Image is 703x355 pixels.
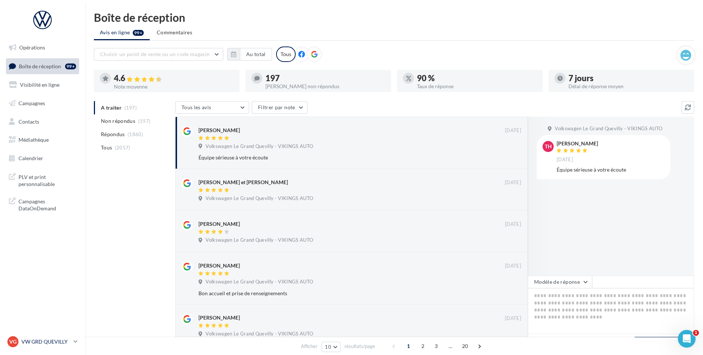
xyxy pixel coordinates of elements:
a: Campagnes DataOnDemand [4,193,81,215]
button: Modèle de réponse [528,276,592,288]
a: Médiathèque [4,132,81,148]
a: Opérations [4,40,81,55]
span: VG [9,338,17,345]
span: Volkswagen Le Grand Quevilly - VIKINGS AUTO [206,143,313,150]
span: Volkswagen Le Grand Quevilly - VIKINGS AUTO [206,279,313,285]
span: [DATE] [505,221,521,228]
span: [DATE] [505,263,521,269]
button: Au total [227,48,272,61]
span: 20 [459,340,471,352]
span: Visibilité en ligne [20,82,60,88]
div: [PERSON_NAME] non répondus [265,84,385,89]
a: Contacts [4,114,81,130]
span: 1 [693,330,699,336]
a: PLV et print personnalisable [4,169,81,191]
div: [PERSON_NAME] [198,127,240,134]
span: résultats/page [344,343,375,350]
span: Tous les avis [181,104,211,110]
span: Boîte de réception [19,63,61,69]
button: Tous les avis [175,101,249,114]
a: Boîte de réception99+ [4,58,81,74]
div: Boîte de réception [94,12,694,23]
div: 90 % [417,74,537,82]
span: (197) [138,118,151,124]
a: Visibilité en ligne [4,77,81,93]
span: [DATE] [557,156,573,163]
button: 10 [322,342,340,352]
div: 99+ [65,63,76,69]
div: [PERSON_NAME] et [PERSON_NAME] [198,179,288,186]
span: 2 [417,340,429,352]
span: Médiathèque [18,137,49,143]
span: Volkswagen Le Grand Quevilly - VIKINGS AUTO [206,195,313,202]
iframe: Intercom live chat [678,330,696,348]
span: Contacts [18,118,39,124]
span: 10 [325,344,331,350]
button: Au total [240,48,272,61]
span: Commentaires [157,29,192,36]
span: ... [445,340,456,352]
div: [PERSON_NAME] [198,262,240,269]
span: [DATE] [505,179,521,186]
span: Répondus [101,131,125,138]
span: 1 [403,340,414,352]
div: [PERSON_NAME] [198,220,240,228]
span: PLV et print personnalisable [18,172,76,188]
span: TH [545,143,552,150]
span: Afficher [301,343,317,350]
span: Opérations [19,44,45,51]
a: Calendrier [4,151,81,166]
span: Non répondus [101,117,135,125]
div: Délai de réponse moyen [568,84,688,89]
div: Équipe sérieuse à votre écoute [198,154,473,161]
span: Volkswagen Le Grand Quevilly - VIKINGS AUTO [206,331,313,337]
button: Filtrer par note [252,101,308,114]
span: [DATE] [505,127,521,134]
div: [PERSON_NAME] [198,314,240,321]
span: (1860) [128,131,143,137]
span: Campagnes [18,100,45,106]
div: Note moyenne [114,84,234,89]
a: Campagnes [4,96,81,111]
span: (2057) [115,145,130,151]
div: Tous [276,46,296,62]
span: Volkswagen Le Grand Quevilly - VIKINGS AUTO [555,125,662,132]
div: [PERSON_NAME] [557,141,598,146]
span: Volkswagen Le Grand Quevilly - VIKINGS AUTO [206,237,313,244]
span: Tous [101,144,112,151]
div: 4.6 [114,74,234,83]
span: 3 [430,340,442,352]
div: 7 jours [568,74,688,82]
span: Calendrier [18,155,43,161]
span: Choisir un point de vente ou un code magasin [100,51,210,57]
div: Bon accueil et prise de renseignements [198,290,473,297]
span: Campagnes DataOnDemand [18,196,76,212]
button: Choisir un point de vente ou un code magasin [94,48,223,61]
div: Équipe sérieuse à votre écoute [557,166,665,173]
p: VW GRD QUEVILLY [21,338,71,345]
a: VG VW GRD QUEVILLY [6,335,79,349]
div: Taux de réponse [417,84,537,89]
div: 197 [265,74,385,82]
span: [DATE] [505,315,521,322]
